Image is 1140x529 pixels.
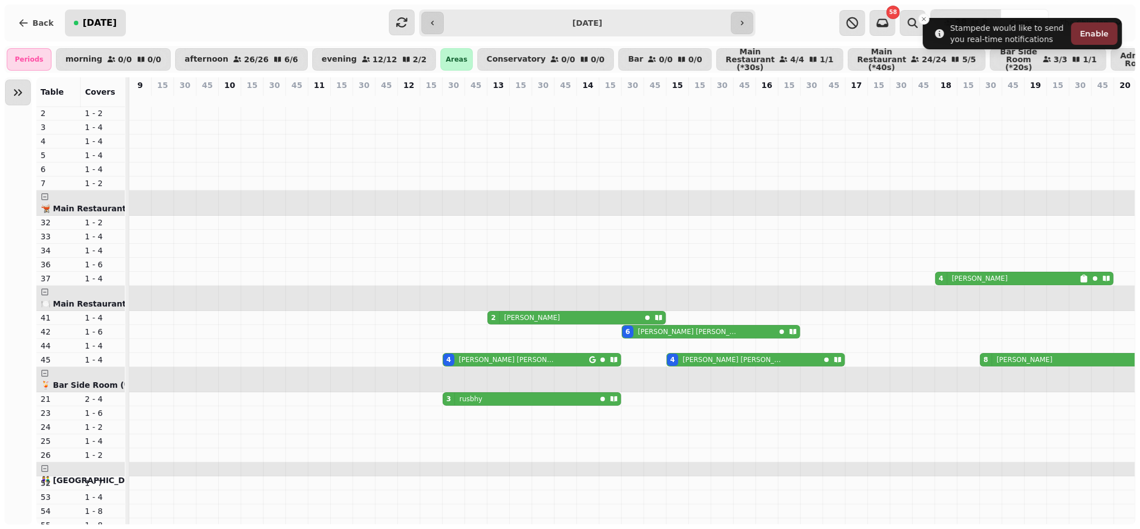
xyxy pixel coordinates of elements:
p: 0 [763,93,772,104]
p: 1 / 1 [820,55,834,63]
button: Bar Side Room (*20s)3/31/1 [990,48,1106,71]
span: 🍽️ Main Restaurant (*40s) [41,299,156,308]
p: 0 [1099,93,1108,104]
p: 45 [292,80,302,91]
p: 0 [337,93,346,104]
p: 24 / 24 [922,55,946,63]
p: 0 / 0 [659,55,673,63]
p: 30 [269,80,280,91]
p: 15 [1053,80,1063,91]
p: 2 / 2 [413,55,427,63]
p: 0 [852,93,861,104]
p: 0 [360,93,369,104]
p: afternoon [185,55,228,64]
p: 0 [382,93,391,104]
p: 30 [717,80,728,91]
p: 0 [606,93,615,104]
p: 4 [41,136,76,147]
p: 1 - 6 [85,326,120,337]
p: 30 [538,80,548,91]
p: 45 [1097,80,1108,91]
p: 0 [427,93,436,104]
p: 30 [359,80,369,91]
p: 53 [41,491,76,503]
p: 0 [919,93,928,104]
div: Periods [7,48,51,71]
p: 0 [1031,93,1040,104]
p: 17 [851,80,862,91]
p: 1 - 2 [85,178,120,189]
p: Bar [628,55,643,64]
p: 30 [806,80,817,91]
p: 1 - 4 [85,354,120,365]
p: 0 [1054,93,1063,104]
p: 20 [1120,80,1130,91]
p: 1 - 4 [85,231,120,242]
p: 0 [270,93,279,104]
span: Back [32,19,54,27]
p: 1 - 2 [85,217,120,228]
p: [PERSON_NAME] [PERSON_NAME] [638,327,740,336]
p: evening [322,55,357,64]
span: [DATE] [83,18,117,27]
span: 58 [889,10,897,15]
p: 30 [627,80,638,91]
p: 11 [314,80,325,91]
p: 52 [41,477,76,489]
p: 24 [41,421,76,433]
p: 3 / 3 [1054,55,1068,63]
p: 0 [875,93,884,104]
p: 45 [560,80,571,91]
div: Stampede would like to send you real-time notifications [950,22,1067,45]
p: 0 / 0 [148,55,162,63]
p: 0 [135,93,144,104]
span: 🍹 Bar Side Room (*20s) [41,380,147,389]
div: 2 [491,313,496,322]
p: 1 - 2 [85,421,120,433]
p: 26 / 26 [244,55,269,63]
p: 6 [41,164,76,175]
p: 6 / 6 [284,55,298,63]
p: 45 [381,80,392,91]
p: 0 [964,93,973,104]
button: Back [9,10,63,36]
button: Conservatory0/00/0 [477,48,614,71]
p: 15 [426,80,437,91]
p: 15 [672,80,683,91]
p: 0 [1076,93,1085,104]
p: [PERSON_NAME] [PERSON_NAME] [459,355,557,364]
p: 44 [41,340,76,351]
p: 2 - 4 [85,393,120,405]
p: 1 - 4 [85,435,120,447]
div: 4 [939,274,944,283]
p: 4 [942,93,951,104]
p: 3 [41,122,76,133]
p: 36 [41,259,76,270]
p: 9 [137,80,143,91]
p: 1 - 4 [85,273,120,284]
p: 15 [605,80,616,91]
p: 30 [180,80,190,91]
p: 0 [539,93,548,104]
p: 13 [493,80,504,91]
p: 41 [41,312,76,323]
p: 1 - 4 [85,150,120,161]
button: Expand sidebar [5,80,31,105]
p: 15 [336,80,347,91]
p: 0 [293,93,302,104]
p: 0 / 0 [688,55,702,63]
p: 0 [158,93,167,104]
div: 8 [984,355,988,364]
p: 1 - 8 [85,505,120,517]
p: 7 [41,178,76,189]
p: 45 [41,354,76,365]
p: [PERSON_NAME] [952,274,1008,283]
p: 45 [918,80,929,91]
p: 45 [202,80,213,91]
p: [PERSON_NAME] [504,313,560,322]
span: Table [41,87,64,96]
p: 1 / 1 [1083,55,1097,63]
p: Main Restaurant (*30s) [726,48,775,71]
button: afternoon26/266/6 [175,48,308,71]
p: 0 [808,93,817,104]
